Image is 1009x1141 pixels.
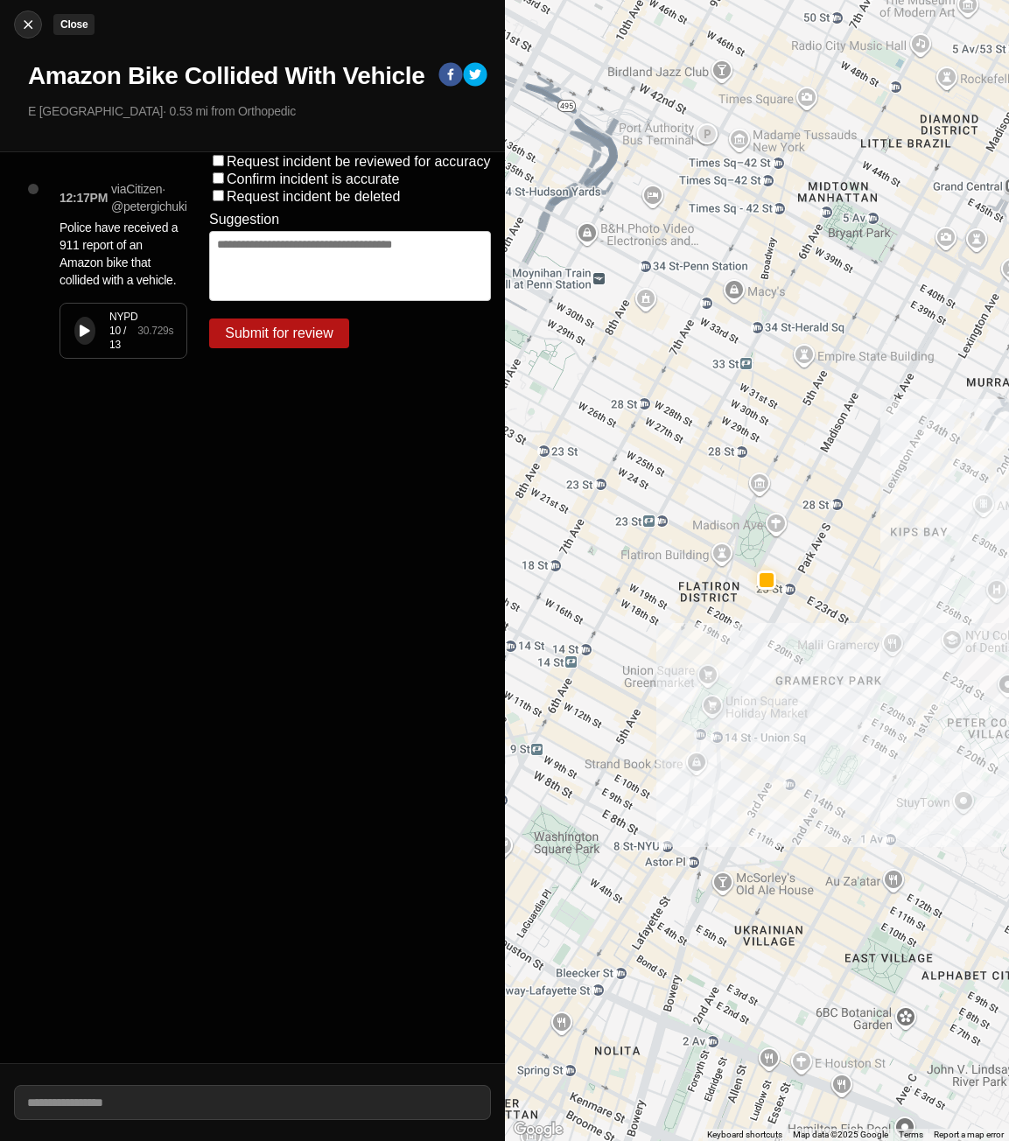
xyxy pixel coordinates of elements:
label: Confirm incident is accurate [227,171,399,186]
span: Map data ©2025 Google [793,1130,888,1139]
p: Police have received a 911 report of an Amazon bike that collided with a vehicle. [60,219,187,289]
div: NYPD 10 / 13 [109,310,137,352]
img: cancel [19,16,37,33]
button: twitter [463,62,487,90]
button: Keyboard shortcuts [707,1129,782,1141]
label: Suggestion [209,212,279,227]
p: E [GEOGRAPHIC_DATA] · 0.53 mi from Orthopedic [28,102,491,120]
div: 30.729 s [137,324,173,338]
small: Close [60,18,88,31]
p: via Citizen · @ petergichuki [111,180,186,215]
button: cancelClose [14,10,42,38]
p: 12:17PM [60,189,108,206]
a: Open this area in Google Maps (opens a new window) [509,1118,567,1141]
a: Terms [899,1130,923,1139]
button: facebook [438,62,463,90]
label: Request incident be reviewed for accuracy [227,154,491,169]
label: Request incident be deleted [227,189,400,204]
img: Google [509,1118,567,1141]
h1: Amazon Bike Collided With Vehicle [28,60,424,92]
a: Report a map error [934,1130,1004,1139]
button: Submit for review [209,318,349,348]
